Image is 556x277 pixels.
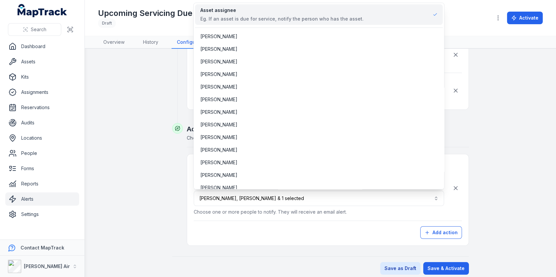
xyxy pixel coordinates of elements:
span: [PERSON_NAME] [200,58,237,65]
div: Asset assignee [200,7,364,14]
span: [PERSON_NAME] [200,84,237,90]
div: [PERSON_NAME], [PERSON_NAME] & 1 selected [193,3,444,189]
span: [PERSON_NAME] [200,159,237,166]
span: [PERSON_NAME] [200,71,237,78]
span: [PERSON_NAME] [200,172,237,178]
span: [PERSON_NAME] [200,33,237,40]
span: [PERSON_NAME] [200,184,237,191]
span: [PERSON_NAME] [200,134,237,141]
span: [PERSON_NAME] [200,96,237,103]
button: [PERSON_NAME], [PERSON_NAME] & 1 selected [194,191,444,206]
div: Eg. If an asset is due for service, notify the person who has the asset. [200,16,364,22]
span: [PERSON_NAME] [200,121,237,128]
span: [PERSON_NAME] [200,46,237,52]
span: [PERSON_NAME] [200,147,237,153]
span: [PERSON_NAME] [200,109,237,115]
